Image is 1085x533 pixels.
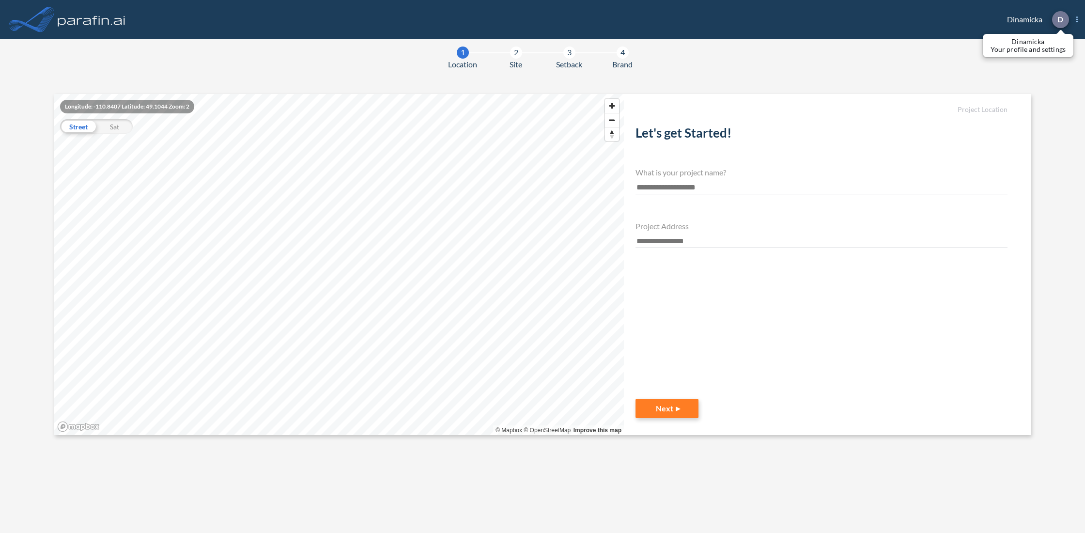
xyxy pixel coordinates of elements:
[605,113,619,127] button: Zoom out
[573,427,621,434] a: Improve this map
[96,119,133,134] div: Sat
[57,421,100,432] a: Mapbox homepage
[605,127,619,141] button: Reset bearing to north
[991,46,1066,53] p: Your profile and settings
[991,38,1066,46] p: Dinamicka
[60,119,96,134] div: Street
[524,427,571,434] a: OpenStreetMap
[1057,15,1063,24] p: D
[496,427,522,434] a: Mapbox
[605,99,619,113] button: Zoom in
[60,100,194,113] div: Longitude: -110.8407 Latitude: 49.1044 Zoom: 2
